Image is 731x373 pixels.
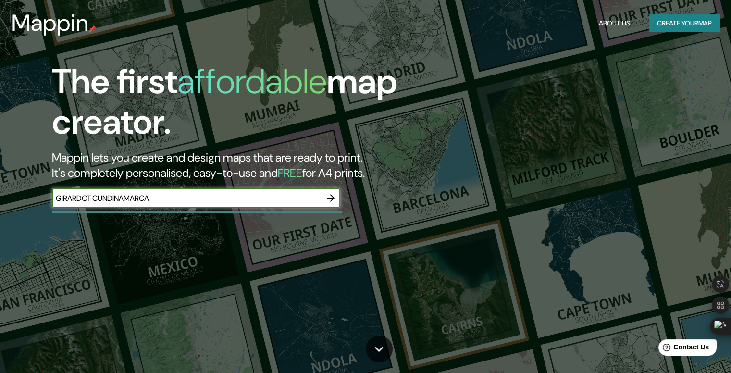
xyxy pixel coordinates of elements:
[649,14,719,32] button: Create yourmap
[278,165,302,180] h5: FREE
[595,14,634,32] button: About Us
[177,59,327,104] h1: affordable
[645,336,720,362] iframe: Help widget launcher
[52,193,321,204] input: Choose your favourite place
[52,62,418,150] h1: The first map creator.
[12,10,89,37] h3: Mappin
[52,150,418,181] h2: Mappin lets you create and design maps that are ready to print. It's completely personalised, eas...
[89,25,97,33] img: mappin-pin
